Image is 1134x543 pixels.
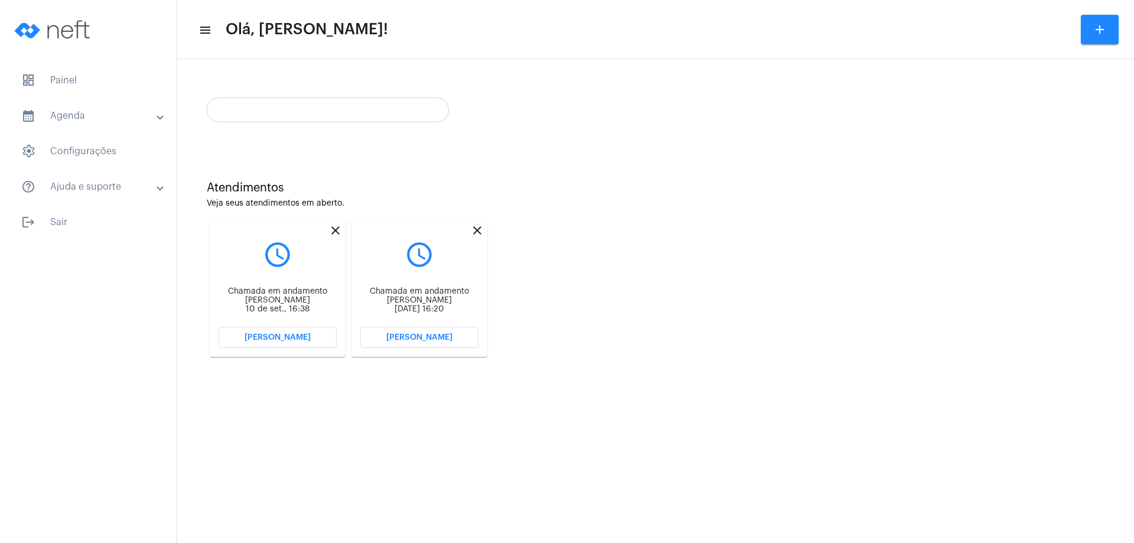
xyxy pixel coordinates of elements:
div: [DATE] 16:20 [360,305,478,314]
div: 10 de set., 16:38 [219,305,337,314]
mat-icon: sidenav icon [21,109,35,123]
mat-panel-title: Ajuda e suporte [21,180,158,194]
mat-icon: sidenav icon [198,23,210,37]
button: [PERSON_NAME] [360,327,478,348]
mat-icon: query_builder [360,240,478,269]
div: [PERSON_NAME] [219,296,337,305]
span: [PERSON_NAME] [245,333,311,342]
span: sidenav icon [21,144,35,158]
mat-icon: add [1093,22,1107,37]
mat-icon: close [470,223,484,238]
span: Sair [12,208,165,236]
div: Veja seus atendimentos em aberto. [207,199,1104,208]
mat-icon: sidenav icon [21,215,35,229]
mat-expansion-panel-header: sidenav iconAgenda [7,102,177,130]
span: sidenav icon [21,73,35,87]
div: Chamada em andamento [360,287,478,296]
mat-icon: query_builder [219,240,337,269]
button: [PERSON_NAME] [219,327,337,348]
span: Painel [12,66,165,95]
span: [PERSON_NAME] [386,333,452,342]
div: [PERSON_NAME] [360,296,478,305]
mat-expansion-panel-header: sidenav iconAjuda e suporte [7,173,177,201]
span: Configurações [12,137,165,165]
mat-icon: close [328,223,343,238]
div: Atendimentos [207,181,1104,194]
div: Chamada em andamento [219,287,337,296]
mat-icon: sidenav icon [21,180,35,194]
img: logo-neft-novo-2.png [9,6,98,53]
span: Olá, [PERSON_NAME]! [226,20,388,39]
mat-panel-title: Agenda [21,109,158,123]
